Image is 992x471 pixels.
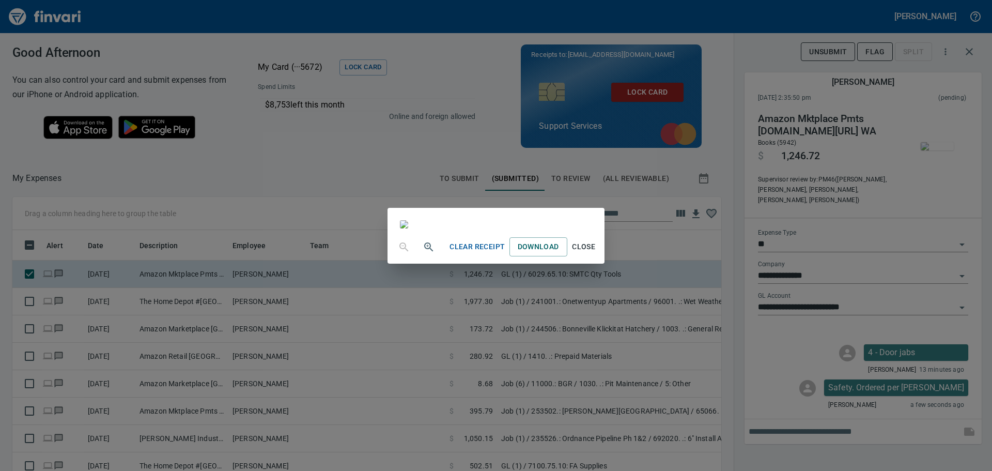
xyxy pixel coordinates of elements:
[445,237,509,256] button: Clear Receipt
[509,237,567,256] a: Download
[518,240,559,253] span: Download
[571,240,596,253] span: Close
[400,220,408,229] img: receipts%2Ftapani%2F2025-09-02%2FNEsw9X4wyyOGIebisYSa9hDywWp2__vbFQm7MX13LvvW3Q3CEd_1.jpg
[450,240,505,253] span: Clear Receipt
[567,237,600,256] button: Close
